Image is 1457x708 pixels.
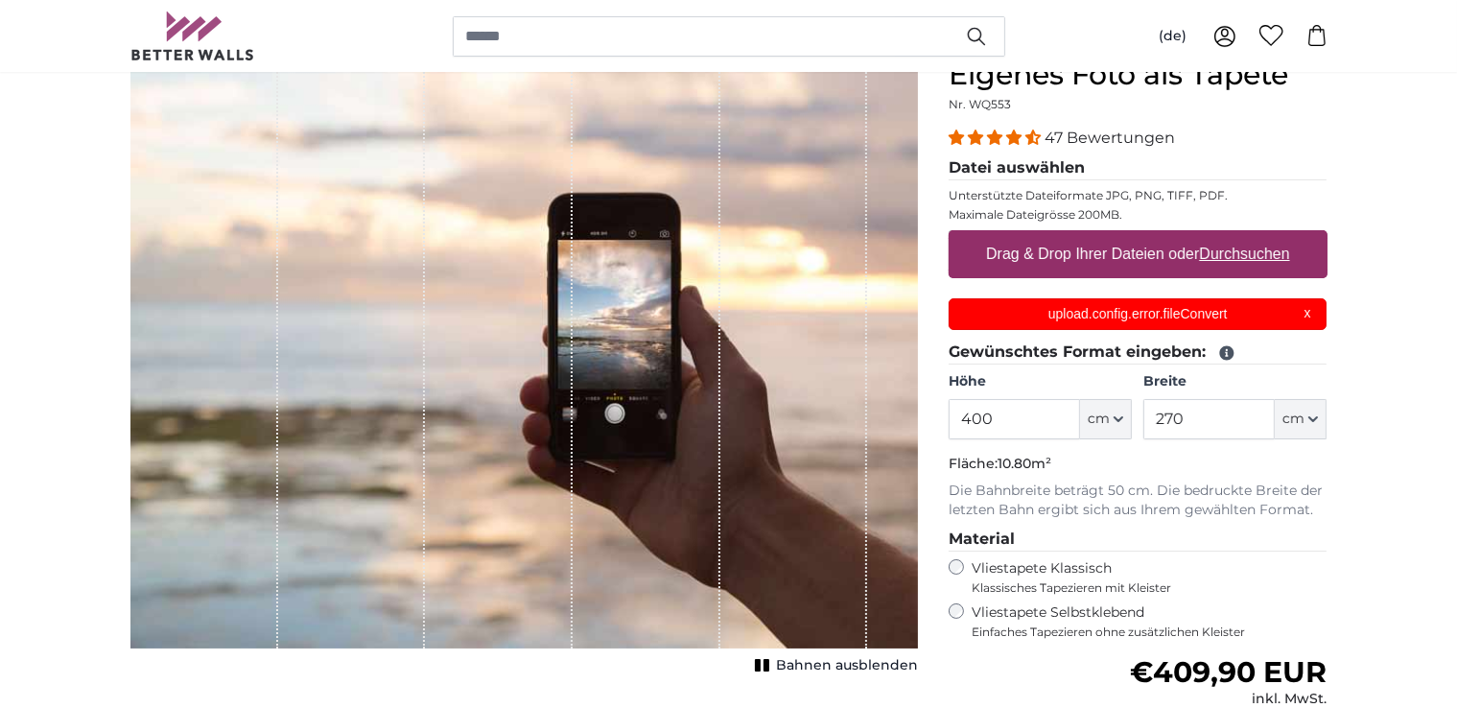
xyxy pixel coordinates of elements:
div: upload.config.error.fileConvert [949,298,1328,330]
p: upload.config.error.fileConvert [960,304,1315,324]
legend: Gewünschtes Format eingeben: [949,341,1328,365]
p: Maximale Dateigrösse 200MB. [949,207,1328,223]
span: 47 Bewertungen [1045,129,1175,147]
legend: Material [949,528,1328,552]
span: 4.38 stars [949,129,1045,147]
p: Die Bahnbreite beträgt 50 cm. Die bedruckte Breite der letzten Bahn ergibt sich aus Ihrem gewählt... [949,482,1328,520]
div: 1 of 1 [130,58,918,679]
img: Betterwalls [130,12,255,60]
span: Bahnen ausblenden [776,656,918,675]
label: Vliestapete Selbstklebend [972,603,1328,640]
span: 10.80m² [998,455,1051,472]
label: Höhe [949,372,1132,391]
button: Bahnen ausblenden [749,652,918,679]
label: Breite [1143,372,1327,391]
label: Vliestapete Klassisch [972,559,1311,596]
span: cm [1088,410,1110,429]
label: Drag & Drop Ihrer Dateien oder [978,235,1298,273]
button: cm [1275,399,1327,439]
span: Klassisches Tapezieren mit Kleister [972,580,1311,596]
p: Fläche: [949,455,1328,474]
h1: Eigenes Foto als Tapete [949,58,1328,92]
u: Durchsuchen [1199,246,1289,262]
legend: Datei auswählen [949,156,1328,180]
span: Nr. WQ553 [949,97,1011,111]
button: cm [1080,399,1132,439]
span: €409,90 EUR [1130,654,1327,690]
button: (de) [1143,19,1202,54]
span: Einfaches Tapezieren ohne zusätzlichen Kleister [972,625,1328,640]
span: cm [1282,410,1304,429]
p: Unterstützte Dateiformate JPG, PNG, TIFF, PDF. [949,188,1328,203]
